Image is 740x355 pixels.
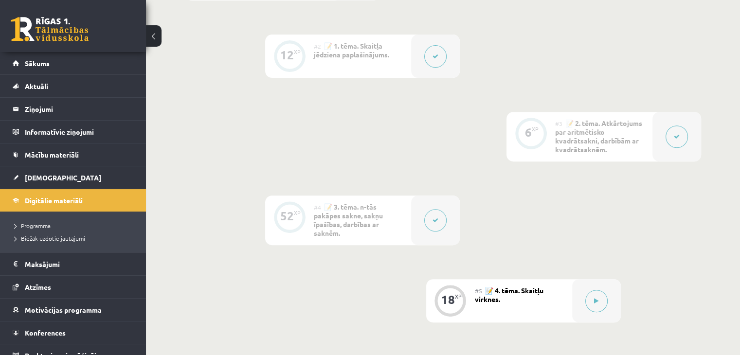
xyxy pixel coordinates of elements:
[475,287,482,295] span: #5
[314,202,383,237] span: 📝 3. tēma. n-tās pakāpes sakne, sakņu īpašības, darbības ar saknēm.
[25,328,66,337] span: Konferences
[294,210,301,215] div: XP
[25,59,50,68] span: Sākums
[441,295,455,304] div: 18
[314,42,321,50] span: #2
[13,276,134,298] a: Atzīmes
[455,294,462,299] div: XP
[25,196,83,205] span: Digitālie materiāli
[25,150,79,159] span: Mācību materiāli
[15,234,85,242] span: Biežāk uzdotie jautājumi
[15,234,136,243] a: Biežāk uzdotie jautājumi
[555,119,642,154] span: 📝 2. tēma. Atkārtojums par aritmētisko kvadrātsakni, darbībām ar kvadrātsaknēm.
[25,98,134,120] legend: Ziņojumi
[525,128,532,137] div: 6
[11,17,89,41] a: Rīgas 1. Tālmācības vidusskola
[13,98,134,120] a: Ziņojumi
[15,221,136,230] a: Programma
[25,121,134,143] legend: Informatīvie ziņojumi
[15,222,51,230] span: Programma
[13,299,134,321] a: Motivācijas programma
[13,75,134,97] a: Aktuāli
[13,52,134,74] a: Sākums
[13,121,134,143] a: Informatīvie ziņojumi
[13,321,134,344] a: Konferences
[13,166,134,189] a: [DEMOGRAPHIC_DATA]
[13,143,134,166] a: Mācību materiāli
[25,82,48,90] span: Aktuāli
[294,49,301,54] div: XP
[25,173,101,182] span: [DEMOGRAPHIC_DATA]
[314,41,389,59] span: 📝 1. tēma. Skaitļa jēdziena paplašinājums.
[532,126,539,132] div: XP
[25,305,102,314] span: Motivācijas programma
[280,212,294,220] div: 52
[25,283,51,291] span: Atzīmes
[314,203,321,211] span: #4
[25,253,134,275] legend: Maksājumi
[13,253,134,275] a: Maksājumi
[555,120,562,127] span: #3
[13,189,134,212] a: Digitālie materiāli
[475,286,543,303] span: 📝 4. tēma. Skaitļu virknes.
[280,51,294,59] div: 12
